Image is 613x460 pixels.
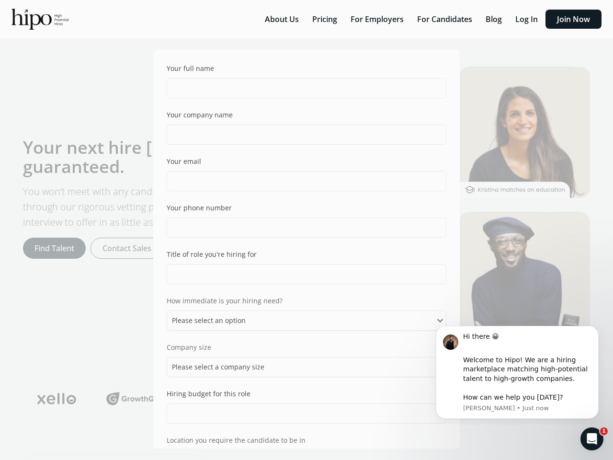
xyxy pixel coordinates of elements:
[545,14,602,24] a: Join Now
[306,10,343,29] button: Pricing
[259,10,305,29] button: About Us
[510,10,544,29] button: Log In
[167,156,201,166] div: Your email
[580,427,603,450] iframe: Intercom live chat
[167,435,446,445] div: Location you require the candidate to be in
[510,14,545,24] a: Log In
[167,296,446,306] div: How immediate is your hiring need?
[167,63,214,73] div: Your full name
[480,14,510,24] a: Blog
[411,10,478,29] button: For Candidates
[345,10,409,29] button: For Employers
[167,389,250,399] div: Hiring budget for this role
[167,110,233,120] div: Your company name
[411,14,480,24] a: For Candidates
[167,342,446,352] div: Company size
[421,317,613,425] iframe: Intercom notifications message
[600,427,608,435] span: 1
[167,203,232,213] div: Your phone number
[167,249,257,259] div: Title of role you're hiring for
[545,10,602,29] button: Join Now
[345,14,411,24] a: For Employers
[259,14,306,24] a: About Us
[11,9,68,30] img: official-logo
[480,10,508,29] button: Blog
[306,14,345,24] a: Pricing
